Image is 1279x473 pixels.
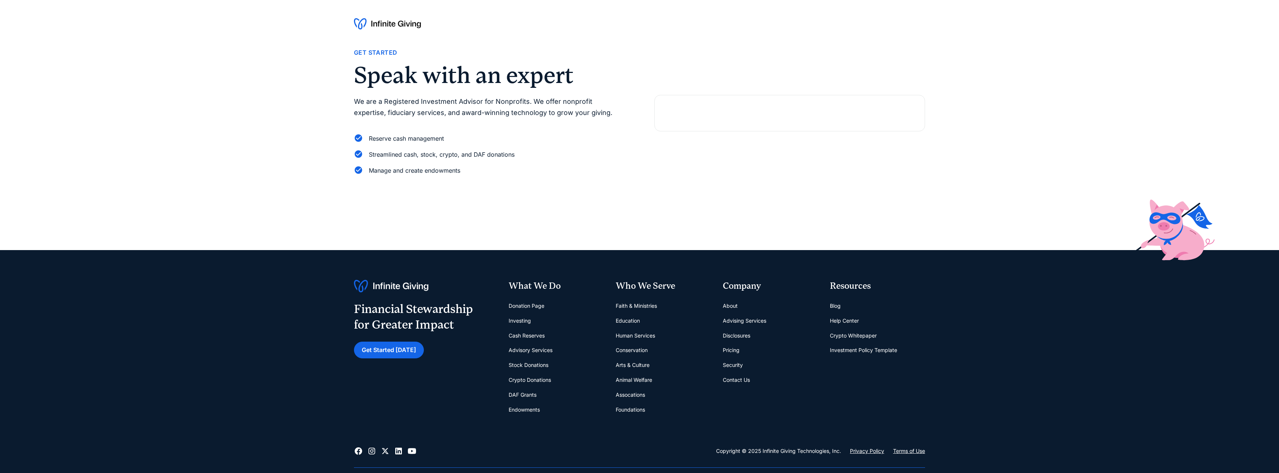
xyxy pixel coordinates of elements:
[369,134,444,144] div: Reserve cash management
[509,343,552,358] a: Advisory Services
[830,328,877,343] a: Crypto Whitepaper
[723,373,750,387] a: Contact Us
[893,447,925,456] a: Terms of Use
[509,313,531,328] a: Investing
[723,280,818,293] div: Company
[369,150,515,160] div: Streamlined cash, stock, crypto, and DAF donations
[830,343,897,358] a: Investment Policy Template
[509,402,540,417] a: Endowments
[509,373,551,387] a: Crypto Donations
[509,328,545,343] a: Cash Reserves
[616,358,650,373] a: Arts & Culture
[616,373,652,387] a: Animal Welfare
[509,387,537,402] a: DAF Grants
[369,166,460,176] div: Manage and create endowments
[509,358,548,373] a: Stock Donations
[616,280,711,293] div: Who We Serve
[830,313,859,328] a: Help Center
[616,343,648,358] a: Conservation
[616,313,640,328] a: Education
[723,343,740,358] a: Pricing
[354,301,473,332] div: Financial Stewardship for Greater Impact
[616,298,657,313] a: Faith & Ministries
[716,447,841,456] div: Copyright © 2025 Infinite Giving Technologies, Inc.
[354,342,424,358] a: Get Started [DATE]
[723,313,766,328] a: Advising Services
[616,328,655,343] a: Human Services
[354,64,625,87] h2: Speak with an expert
[509,280,604,293] div: What We Do
[354,96,625,119] p: We are a Registered Investment Advisor for Nonprofits. We offer nonprofit expertise, fiduciary se...
[509,298,544,313] a: Donation Page
[830,280,925,293] div: Resources
[723,298,738,313] a: About
[723,358,743,373] a: Security
[616,402,645,417] a: Foundations
[354,48,397,58] div: Get Started
[616,387,645,402] a: Assocations
[723,328,750,343] a: Disclosures
[850,447,884,456] a: Privacy Policy
[830,298,841,313] a: Blog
